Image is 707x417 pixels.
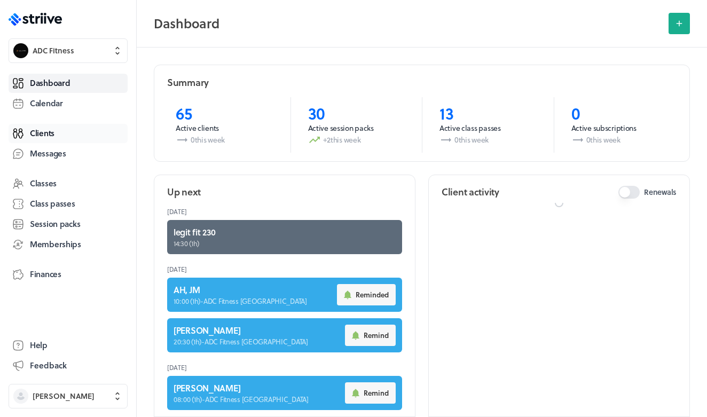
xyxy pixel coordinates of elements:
[30,148,66,159] span: Messages
[30,360,67,371] span: Feedback
[9,265,128,284] a: Finances
[439,123,537,133] p: Active class passes
[9,235,128,254] a: Memberships
[345,325,396,346] button: Remind
[9,38,128,63] button: ADC FitnessADC Fitness
[159,97,290,153] a: 65Active clients0this week
[30,98,63,109] span: Calendar
[9,124,128,143] a: Clients
[30,77,70,89] span: Dashboard
[30,239,81,250] span: Memberships
[9,194,128,214] a: Class passes
[9,356,128,375] button: Feedback
[554,97,686,153] a: 0Active subscriptions0this week
[308,133,405,146] p: +2 this week
[337,284,396,305] button: Reminded
[13,43,28,58] img: ADC Fitness
[176,133,273,146] p: 0 this week
[9,336,128,355] a: Help
[30,218,80,230] span: Session packs
[9,174,128,193] a: Classes
[167,76,209,89] h2: Summary
[167,185,201,199] h2: Up next
[33,391,95,402] span: [PERSON_NAME]
[571,133,669,146] p: 0 this week
[30,178,57,189] span: Classes
[571,104,669,123] p: 0
[9,94,128,113] a: Calendar
[9,384,128,408] button: [PERSON_NAME]
[571,123,669,133] p: Active subscriptions
[30,269,61,280] span: Finances
[290,97,422,153] a: 30Active session packs+2this week
[308,104,405,123] p: 30
[439,104,537,123] p: 13
[167,359,402,376] header: [DATE]
[30,198,75,209] span: Class passes
[364,331,389,340] span: Remind
[167,261,402,278] header: [DATE]
[176,104,273,123] p: 65
[154,13,662,34] h2: Dashboard
[9,215,128,234] a: Session packs
[442,185,499,199] h2: Client activity
[167,203,402,220] header: [DATE]
[618,186,640,199] button: Renewals
[356,290,389,300] span: Reminded
[30,128,54,139] span: Clients
[422,97,554,153] a: 13Active class passes0this week
[364,388,389,398] span: Remind
[308,123,405,133] p: Active session packs
[30,340,48,351] span: Help
[33,45,74,56] span: ADC Fitness
[345,382,396,404] button: Remind
[439,133,537,146] p: 0 this week
[176,123,273,133] p: Active clients
[644,187,677,198] span: Renewals
[9,74,128,93] a: Dashboard
[9,144,128,163] a: Messages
